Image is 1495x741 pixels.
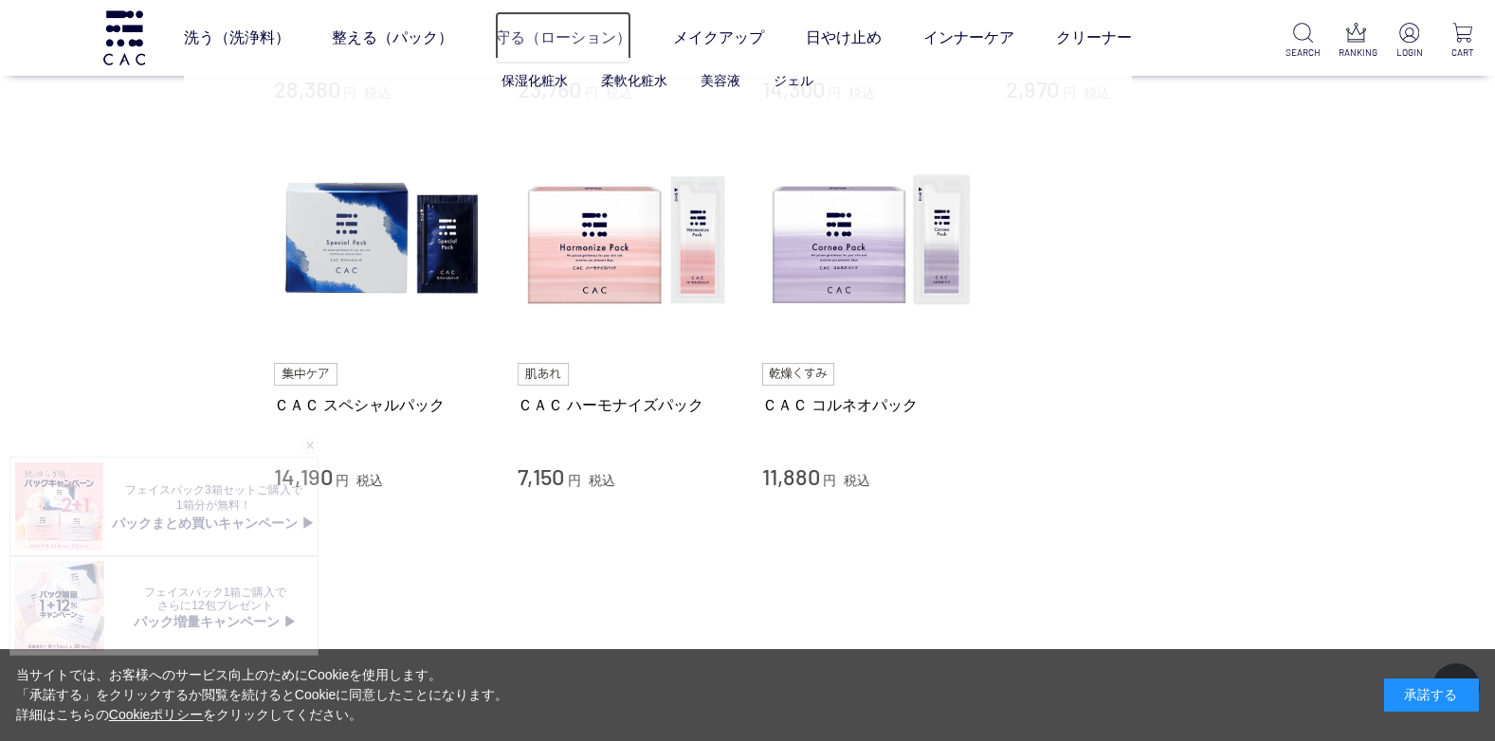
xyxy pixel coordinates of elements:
[806,11,882,64] a: 日やけ止め
[518,462,564,490] span: 7,150
[1446,23,1480,60] a: CART
[762,395,978,415] a: ＣＡＣ コルネオパック
[844,473,870,488] span: 税込
[1056,11,1132,64] a: クリーナー
[184,11,290,64] a: 洗う（洗浄料）
[774,73,813,88] a: ジェル
[589,473,615,488] span: 税込
[274,462,333,490] span: 14,190
[332,11,453,64] a: 整える（パック）
[274,363,338,386] img: 集中ケア
[1285,45,1320,60] p: SEARCH
[100,10,148,64] img: logo
[501,73,568,88] a: 保湿化粧水
[274,133,490,349] img: ＣＡＣ スペシャルパック
[568,473,581,488] span: 円
[762,133,978,349] img: ＣＡＣ コルネオパック
[823,473,836,488] span: 円
[1393,23,1427,60] a: LOGIN
[1339,45,1373,60] p: RANKING
[16,665,509,725] div: 当サイトでは、お客様へのサービス向上のためにCookieを使用します。 「承諾する」をクリックするか閲覧を続けるとCookieに同意したことになります。 詳細はこちらの をクリックしてください。
[518,395,734,415] a: ＣＡＣ ハーモナイズパック
[601,73,667,88] a: 柔軟化粧水
[518,363,569,386] img: 肌あれ
[1285,23,1320,60] a: SEARCH
[518,133,734,349] img: ＣＡＣ ハーモナイズパック
[923,11,1014,64] a: インナーケア
[673,11,764,64] a: メイクアップ
[762,363,835,386] img: 乾燥くすみ
[701,73,740,88] a: 美容液
[109,707,204,722] a: Cookieポリシー
[356,473,383,488] span: 税込
[1393,45,1427,60] p: LOGIN
[1384,678,1479,712] div: 承諾する
[495,11,631,64] a: 守る（ローション）
[336,473,349,488] span: 円
[1339,23,1373,60] a: RANKING
[274,395,490,415] a: ＣＡＣ スペシャルパック
[1446,45,1480,60] p: CART
[762,462,820,490] span: 11,880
